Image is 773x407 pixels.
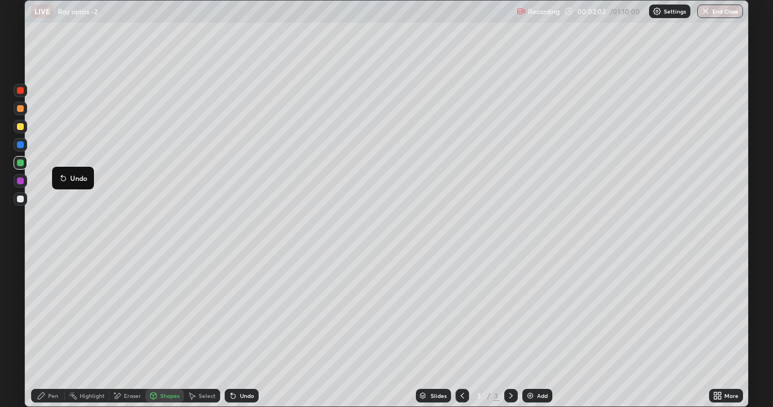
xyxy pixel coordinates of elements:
[652,7,662,16] img: class-settings-icons
[517,7,526,16] img: recording.375f2c34.svg
[199,393,216,399] div: Select
[80,393,105,399] div: Highlight
[58,7,97,16] p: Ray optics -2
[124,393,141,399] div: Eraser
[526,391,535,400] img: add-slide-button
[493,391,500,401] div: 3
[35,7,50,16] p: LIVE
[664,8,686,14] p: Settings
[160,393,179,399] div: Shapes
[697,5,743,18] button: End Class
[474,392,485,399] div: 3
[48,393,58,399] div: Pen
[537,393,548,399] div: Add
[57,171,89,185] button: Undo
[240,393,254,399] div: Undo
[70,174,87,183] p: Undo
[724,393,738,399] div: More
[431,393,446,399] div: Slides
[701,7,710,16] img: end-class-cross
[487,392,491,399] div: /
[528,7,560,16] p: Recording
